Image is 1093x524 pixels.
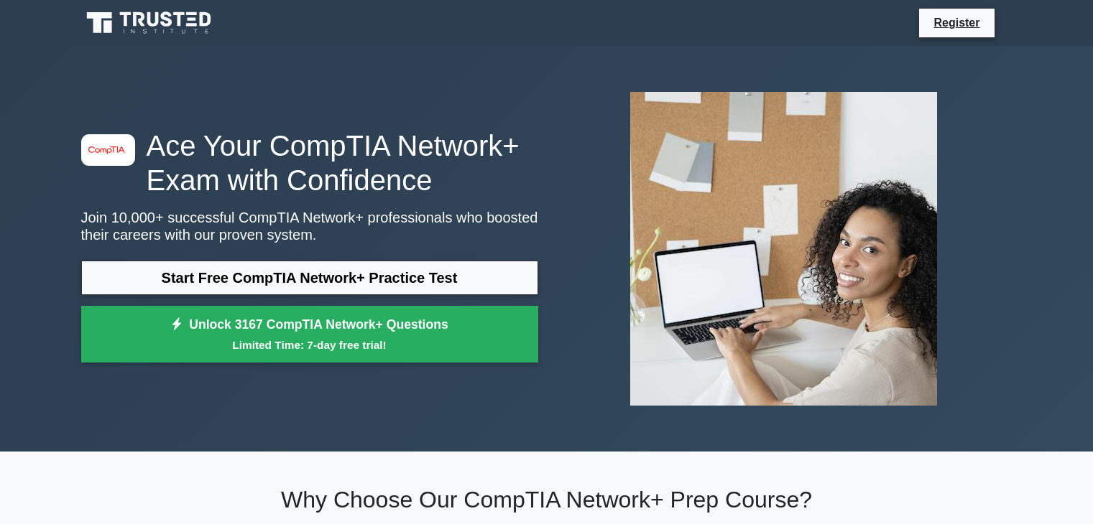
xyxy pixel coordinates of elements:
a: Register [925,14,988,32]
h1: Ace Your CompTIA Network+ Exam with Confidence [81,128,538,197]
h2: Why Choose Our CompTIA Network+ Prep Course? [81,486,1013,513]
p: Join 10,000+ successful CompTIA Network+ professionals who boosted their careers with our proven ... [81,209,538,243]
small: Limited Time: 7-day free trial! [99,337,520,353]
a: Unlock 3167 CompTIA Network+ QuestionsLimited Time: 7-day free trial! [81,306,538,363]
a: Start Free CompTIA Network+ Practice Test [81,261,538,295]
